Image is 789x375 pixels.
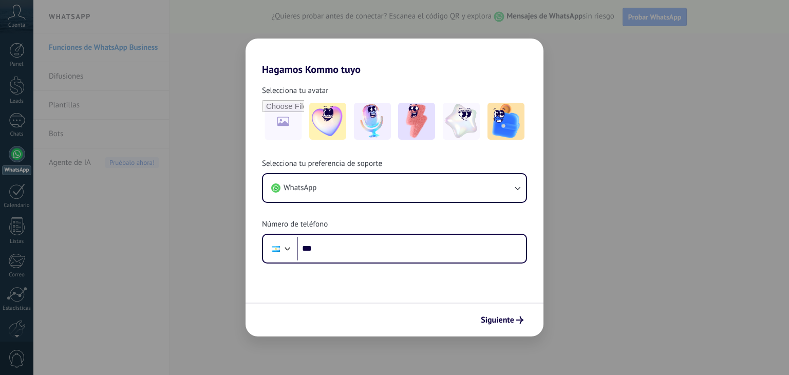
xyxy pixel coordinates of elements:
img: -4.jpeg [443,103,480,140]
button: WhatsApp [263,174,526,202]
img: -2.jpeg [354,103,391,140]
img: -5.jpeg [487,103,524,140]
h2: Hagamos Kommo tuyo [246,39,543,76]
span: Selecciona tu avatar [262,86,328,96]
button: Siguiente [476,311,528,329]
span: WhatsApp [284,183,316,193]
img: -1.jpeg [309,103,346,140]
div: Argentina: + 54 [266,238,286,259]
img: -3.jpeg [398,103,435,140]
span: Siguiente [481,316,514,324]
span: Número de teléfono [262,219,328,230]
span: Selecciona tu preferencia de soporte [262,159,382,169]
